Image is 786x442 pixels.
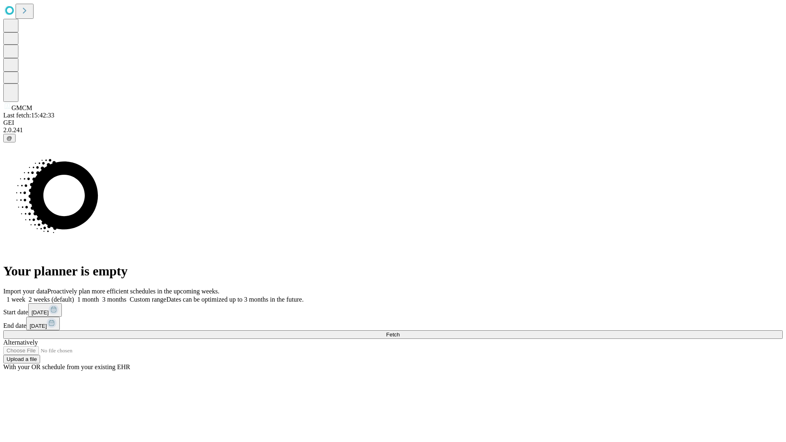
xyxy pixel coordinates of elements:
[3,112,54,119] span: Last fetch: 15:42:33
[29,296,74,303] span: 2 weeks (default)
[3,363,130,370] span: With your OR schedule from your existing EHR
[3,134,16,142] button: @
[77,296,99,303] span: 1 month
[3,264,783,279] h1: Your planner is empty
[3,355,40,363] button: Upload a file
[47,288,219,295] span: Proactively plan more efficient schedules in the upcoming weeks.
[3,330,783,339] button: Fetch
[3,119,783,126] div: GEI
[386,331,400,338] span: Fetch
[7,135,12,141] span: @
[29,323,47,329] span: [DATE]
[3,317,783,330] div: End date
[28,303,62,317] button: [DATE]
[130,296,166,303] span: Custom range
[102,296,126,303] span: 3 months
[3,126,783,134] div: 2.0.241
[26,317,60,330] button: [DATE]
[3,288,47,295] span: Import your data
[3,339,38,346] span: Alternatively
[11,104,32,111] span: GMCM
[3,303,783,317] div: Start date
[166,296,303,303] span: Dates can be optimized up to 3 months in the future.
[7,296,25,303] span: 1 week
[32,309,49,316] span: [DATE]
